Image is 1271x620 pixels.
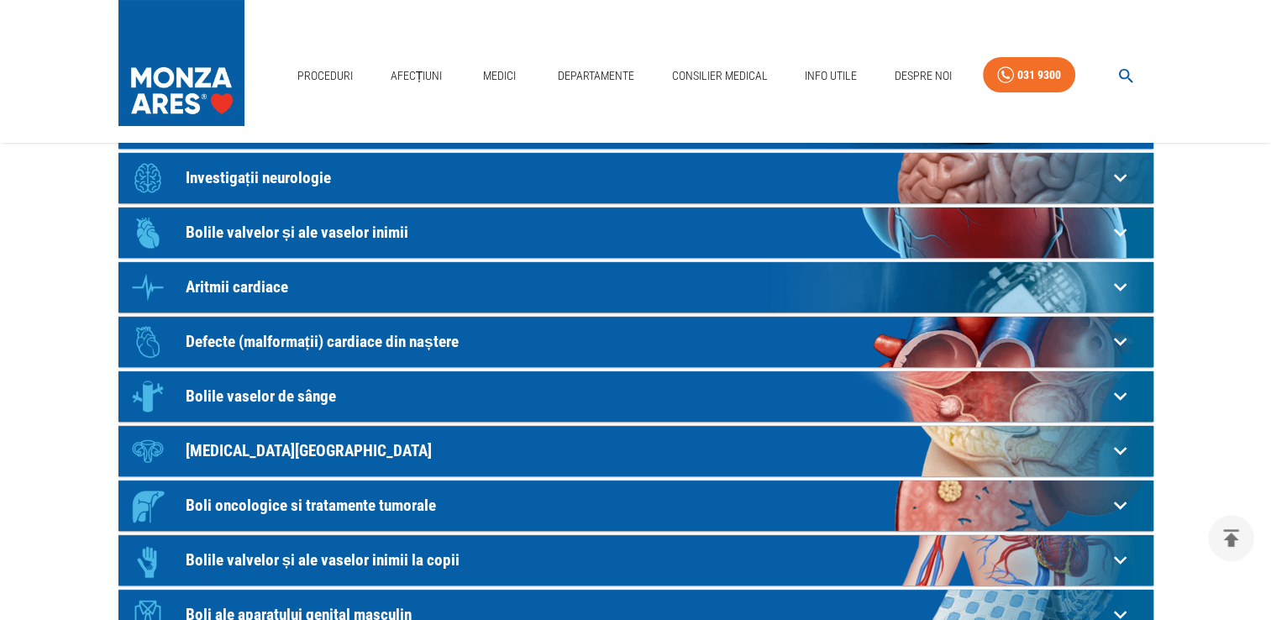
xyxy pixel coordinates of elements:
[123,426,173,476] div: Icon
[186,442,1107,460] p: [MEDICAL_DATA][GEOGRAPHIC_DATA]
[186,387,1107,405] p: Bolile vaselor de sânge
[123,371,173,422] div: Icon
[664,59,774,93] a: Consilier Medical
[186,333,1107,350] p: Defecte (malformații) cardiace din naștere
[384,59,449,93] a: Afecțiuni
[123,535,173,586] div: Icon
[118,535,1153,586] div: IconBolile valvelor și ale vaselor inimii la copii
[118,371,1153,422] div: IconBolile vaselor de sânge
[1208,515,1254,561] button: delete
[186,223,1107,241] p: Bolile valvelor și ale vaselor inimii
[186,169,1107,187] p: Investigații neurologie
[118,208,1153,258] div: IconBolile valvelor și ale vaselor inimii
[186,497,1107,514] p: Boli oncologice si tratamente tumorale
[551,59,641,93] a: Departamente
[291,59,360,93] a: Proceduri
[118,262,1153,313] div: IconAritmii cardiace
[1017,65,1061,86] div: 031 9300
[888,59,959,93] a: Despre Noi
[118,317,1153,367] div: IconDefecte (malformații) cardiace din naștere
[118,153,1153,203] div: IconInvestigații neurologie
[118,426,1153,476] div: Icon[MEDICAL_DATA][GEOGRAPHIC_DATA]
[186,551,1107,569] p: Bolile valvelor și ale vaselor inimii la copii
[123,262,173,313] div: Icon
[798,59,864,93] a: Info Utile
[123,481,173,531] div: Icon
[118,481,1153,531] div: IconBoli oncologice si tratamente tumorale
[983,57,1075,93] a: 031 9300
[123,153,173,203] div: Icon
[186,278,1107,296] p: Aritmii cardiace
[123,317,173,367] div: Icon
[123,208,173,258] div: Icon
[473,59,527,93] a: Medici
